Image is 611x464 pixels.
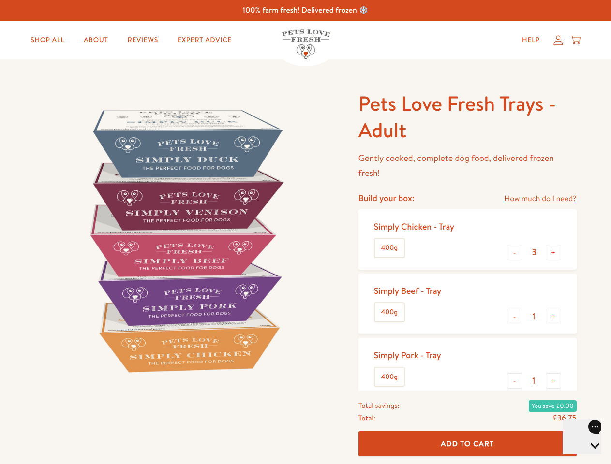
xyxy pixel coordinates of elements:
[35,90,335,391] img: Pets Love Fresh Trays - Adult
[374,285,441,296] div: Simply Beef - Tray
[514,30,548,50] a: Help
[375,303,404,321] label: 400g
[374,221,454,232] div: Simply Chicken - Tray
[552,413,576,423] span: £36.75
[170,30,239,50] a: Expert Advice
[563,419,601,454] iframe: Gorgias live chat messenger
[375,368,404,386] label: 400g
[507,373,522,389] button: -
[358,151,577,180] p: Gently cooked, complete dog food, delivered frozen fresh!
[546,245,561,260] button: +
[546,373,561,389] button: +
[358,192,415,203] h4: Build your box:
[282,29,330,59] img: Pets Love Fresh
[441,438,494,449] span: Add To Cart
[23,30,72,50] a: Shop All
[358,431,577,457] button: Add To Cart
[76,30,116,50] a: About
[374,349,441,361] div: Simply Pork - Tray
[546,309,561,324] button: +
[529,400,577,412] span: You save £0.00
[375,239,404,257] label: 400g
[358,90,577,143] h1: Pets Love Fresh Trays - Adult
[358,412,375,424] span: Total:
[507,245,522,260] button: -
[119,30,165,50] a: Reviews
[358,399,400,412] span: Total savings:
[504,192,576,205] a: How much do I need?
[507,309,522,324] button: -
